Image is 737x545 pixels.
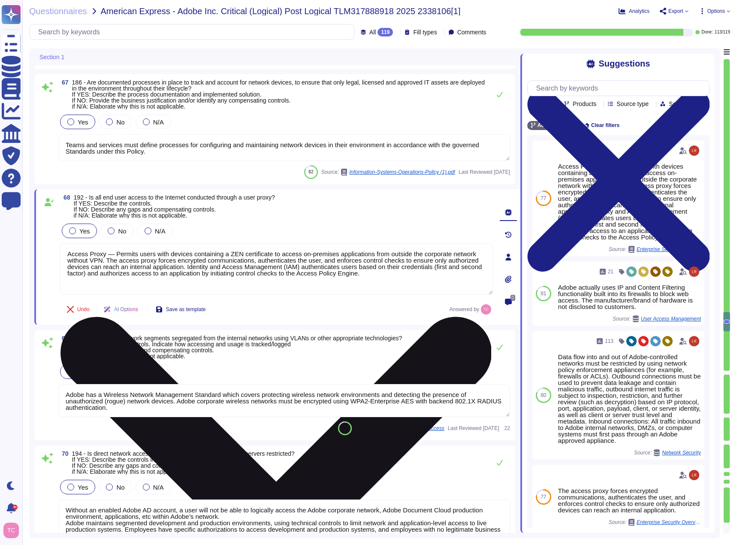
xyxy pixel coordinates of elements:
[459,170,510,175] span: Last Reviewed [DATE]
[58,335,69,341] span: 69
[78,118,88,126] span: Yes
[155,227,166,235] span: N/A
[29,7,87,15] span: Questionnaires
[12,505,18,510] div: 9+
[558,284,701,310] div: Adobe actually uses IP and Content Filtering functionality built into its firewalls to block web ...
[60,194,70,200] span: 68
[369,29,376,35] span: All
[541,291,546,296] span: 81
[707,9,725,14] span: Options
[613,315,701,322] span: Source:
[116,118,124,126] span: No
[715,30,730,34] span: 113 / 119
[79,227,90,235] span: Yes
[637,520,701,525] span: Enterprise Security Overview 2024
[457,29,486,35] span: Comments
[153,118,164,126] span: N/A
[701,30,713,34] span: Done:
[641,316,701,321] span: User Access Management
[34,24,354,39] input: Search by keywords
[619,8,649,15] button: Analytics
[634,449,701,456] span: Source:
[72,79,485,110] span: 186 - Are documented processes in place to track and account for network devices, to ensure that ...
[668,9,683,14] span: Export
[413,29,437,35] span: Fill types
[662,450,701,455] span: Network Security
[321,169,455,176] span: Source:
[74,194,275,219] span: 192 - Is all end user access to the Internet conducted through a user proxy? If YES: Describe the...
[629,9,649,14] span: Analytics
[3,523,19,538] img: user
[689,336,699,346] img: user
[342,426,347,430] span: 80
[541,196,546,201] span: 77
[689,266,699,277] img: user
[558,354,701,444] div: Data flow into and out of Adobe-controlled networks must be restricted by using network policy en...
[349,170,455,175] span: Information-Systems-Operations-Policy (1).pdf
[609,519,701,526] span: Source:
[378,28,393,36] div: 119
[60,243,493,295] textarea: Access Proxy — Permits users with devices containing a ZEN certificate to access on-premises appl...
[689,145,699,156] img: user
[2,521,25,540] button: user
[541,494,546,500] span: 77
[58,134,510,161] textarea: Teams and services must define processes for configuring and maintaining network devices in their...
[58,79,69,85] span: 67
[510,295,515,301] span: 0
[39,54,64,60] span: Section 1
[503,426,510,431] span: 22
[532,81,709,96] input: Search by keywords
[308,170,313,174] span: 82
[689,470,699,480] img: user
[58,451,69,457] span: 70
[58,384,510,417] textarea: Adobe has a Wireless Network Management Standard which covers protecting wireless network environ...
[558,487,701,513] div: The access proxy forces encrypted communications, authenticates the user, and enforces control ch...
[605,339,613,344] span: 113
[481,304,491,315] img: user
[101,7,461,15] span: American Express - Adobe Inc. Critical (Logical) Post Logical TLM317888918 2025 2338106[1]
[541,393,546,398] span: 80
[118,227,126,235] span: No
